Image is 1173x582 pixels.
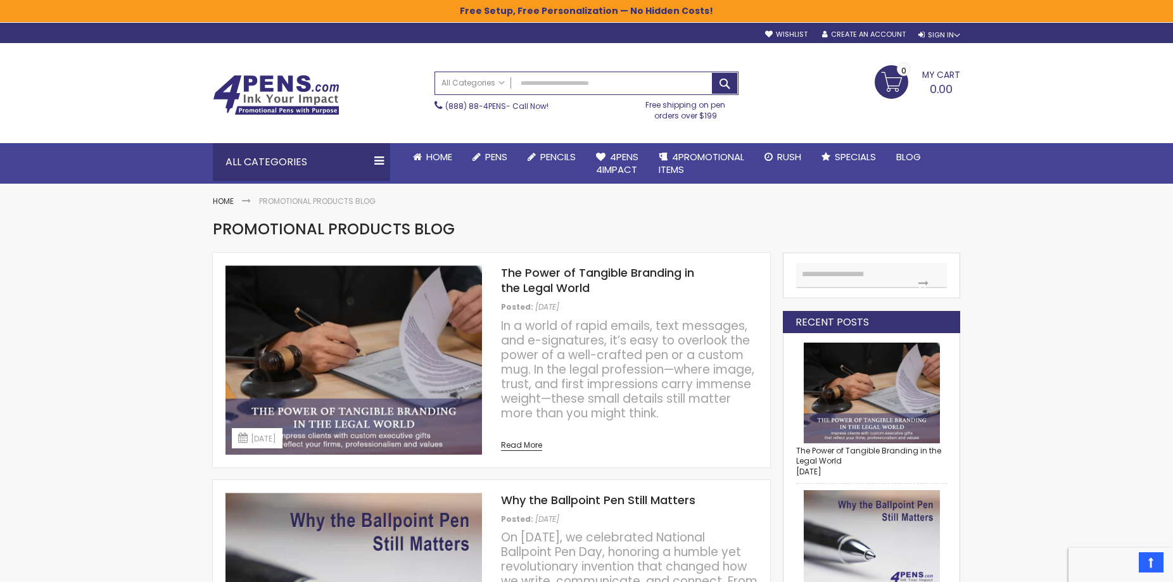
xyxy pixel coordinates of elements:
strong: Recent Posts [796,315,869,329]
a: 4Pens4impact [586,143,649,184]
a: 0.00 0 [875,65,960,97]
span: All Categories [441,78,505,88]
img: The_Power_of_Tangible_Branding_in_the_Legal_World.jpg [225,265,482,455]
a: Rush [754,143,811,171]
span: [DATE] [535,301,559,312]
span: [DATE] [796,466,821,477]
a: Home [213,196,234,206]
a: Wishlist [765,30,808,39]
a: Create an Account [822,30,906,39]
div: [DATE] [232,428,282,448]
a: All Categories [435,72,511,93]
a: Pens [462,143,517,171]
span: Promotional Products Blog [213,218,455,239]
a: Specials [811,143,886,171]
img: 4Pens Custom Pens and Promotional Products [213,75,339,115]
a: Blog [886,143,931,171]
a: Pencils [517,143,586,171]
strong: Promotional Products Blog [259,196,376,206]
a: Read More [501,434,542,451]
span: Blog [896,150,921,163]
span: 0.00 [930,81,953,97]
span: Rush [777,150,801,163]
a: The Power of Tangible Branding in the Legal World [501,265,694,296]
a: The Power of Tangible Branding in the Legal World [796,445,941,466]
span: Home [426,150,452,163]
span: Pencils [540,150,576,163]
a: Home [403,143,462,171]
span: 0 [901,65,906,77]
span: 4Pens 4impact [596,150,638,176]
div: Sign In [918,30,960,40]
span: 4PROMOTIONAL ITEMS [659,150,744,176]
img: The Power of Tangible Branding in the Legal World [796,343,947,443]
span: Posted: [501,301,533,312]
iframe: Google Customer Reviews [1068,548,1173,582]
span: [DATE] [535,514,559,524]
a: Why the Ballpoint Pen Still Matters [501,492,695,508]
span: - Call Now! [445,101,548,111]
span: Specials [835,150,876,163]
a: 4PROMOTIONALITEMS [649,143,754,184]
span: Posted: [501,514,533,524]
a: (888) 88-4PENS [445,101,506,111]
div: All Categories [213,143,390,181]
span: In a world of rapid emails, text messages, and e-signatures, it’s easy to overlook the power of a... [501,317,754,422]
div: Free shipping on pen orders over $199 [633,95,739,120]
span: Pens [485,150,507,163]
